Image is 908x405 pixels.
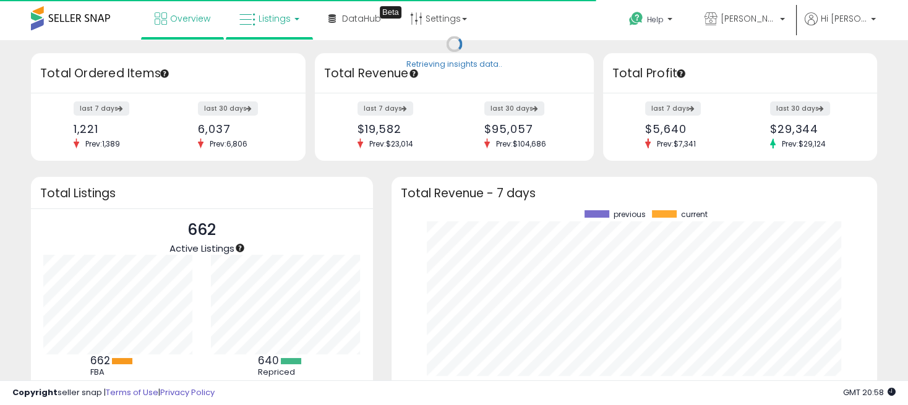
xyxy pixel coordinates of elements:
[843,386,896,398] span: 2025-09-10 20:58 GMT
[401,189,868,198] h3: Total Revenue - 7 days
[675,68,687,79] div: Tooltip anchor
[821,12,867,25] span: Hi [PERSON_NAME]
[169,242,234,255] span: Active Listings
[651,139,702,149] span: Prev: $7,341
[380,6,401,19] div: Tooltip anchor
[645,101,701,116] label: last 7 days
[169,218,234,242] p: 662
[619,2,685,40] a: Help
[40,65,296,82] h3: Total Ordered Items
[484,122,572,135] div: $95,057
[159,68,170,79] div: Tooltip anchor
[40,189,364,198] h3: Total Listings
[74,122,159,135] div: 1,221
[406,59,502,70] div: Retrieving insights data..
[160,386,215,398] a: Privacy Policy
[79,139,126,149] span: Prev: 1,389
[490,139,552,149] span: Prev: $104,686
[234,242,246,254] div: Tooltip anchor
[776,139,832,149] span: Prev: $29,124
[324,65,585,82] h3: Total Revenue
[90,367,146,377] div: FBA
[90,379,97,394] b: 0
[342,12,381,25] span: DataHub
[198,101,258,116] label: last 30 days
[484,101,544,116] label: last 30 days
[258,379,270,394] b: 22
[258,353,279,368] b: 640
[12,387,215,399] div: seller snap | |
[647,14,664,25] span: Help
[258,367,314,377] div: Repriced
[408,68,419,79] div: Tooltip anchor
[90,353,110,368] b: 662
[614,210,646,219] span: previous
[681,210,708,219] span: current
[628,11,644,27] i: Get Help
[770,101,830,116] label: last 30 days
[645,122,730,135] div: $5,640
[106,386,158,398] a: Terms of Use
[12,386,58,398] strong: Copyright
[805,12,876,40] a: Hi [PERSON_NAME]
[259,12,291,25] span: Listings
[358,122,445,135] div: $19,582
[612,65,868,82] h3: Total Profit
[363,139,419,149] span: Prev: $23,014
[770,122,855,135] div: $29,344
[721,12,776,25] span: [PERSON_NAME] LLC
[358,101,413,116] label: last 7 days
[198,122,283,135] div: 6,037
[203,139,254,149] span: Prev: 6,806
[74,101,129,116] label: last 7 days
[170,12,210,25] span: Overview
